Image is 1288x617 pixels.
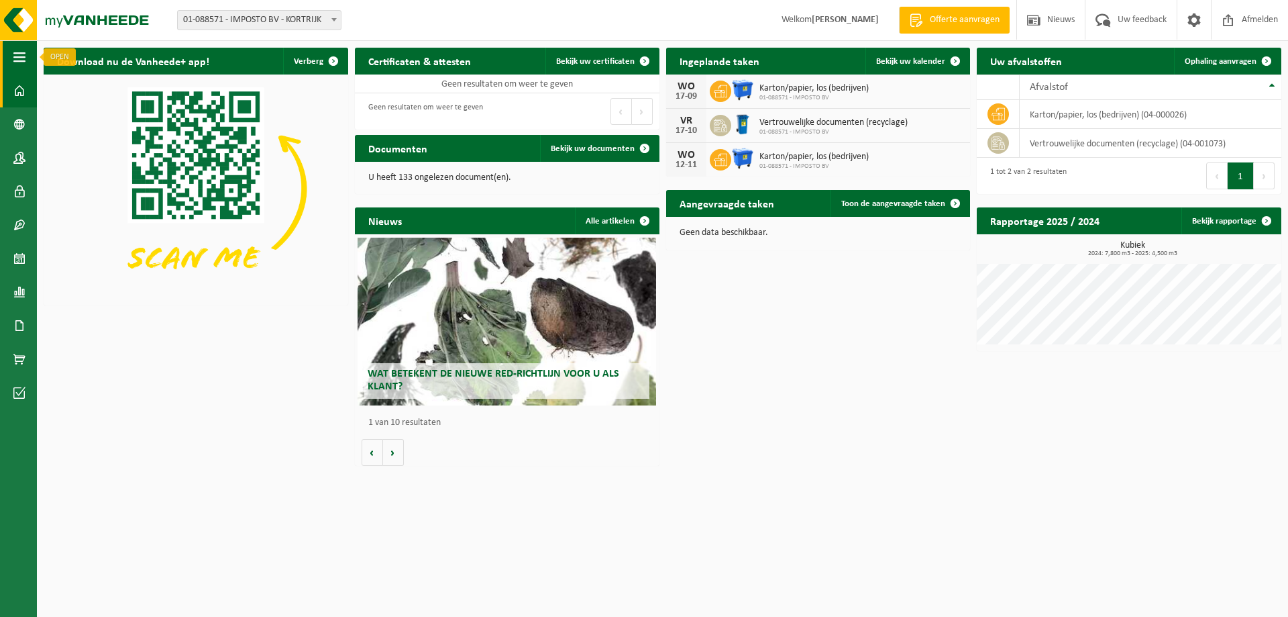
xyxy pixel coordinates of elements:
[899,7,1010,34] a: Offerte aanvragen
[983,241,1281,257] h3: Kubiek
[759,94,869,102] span: 01-088571 - IMPOSTO BV
[812,15,879,25] strong: [PERSON_NAME]
[759,162,869,171] span: 01-088571 - IMPOSTO BV
[1030,82,1068,93] span: Afvalstof
[283,48,347,75] button: Verberg
[731,147,754,170] img: WB-1100-HPE-BE-01
[575,207,658,234] a: Alle artikelen
[673,160,700,170] div: 12-11
[1254,162,1275,189] button: Next
[673,81,700,92] div: WO
[759,152,869,162] span: Karton/papier, los (bedrijven)
[1185,57,1256,66] span: Ophaling aanvragen
[830,190,969,217] a: Toon de aangevraagde taken
[177,10,341,30] span: 01-088571 - IMPOSTO BV - KORTRIJK
[368,173,646,183] p: U heeft 133 ongelezen document(en).
[545,48,658,75] a: Bekijk uw certificaten
[368,369,619,392] span: Wat betekent de nieuwe RED-richtlijn voor u als klant?
[362,97,483,126] div: Geen resultaten om weer te geven
[358,238,656,406] a: Wat betekent de nieuwe RED-richtlijn voor u als klant?
[865,48,969,75] a: Bekijk uw kalender
[44,75,348,303] img: Download de VHEPlus App
[383,439,404,466] button: Volgende
[355,48,484,74] h2: Certificaten & attesten
[551,144,635,153] span: Bekijk uw documenten
[666,190,788,216] h2: Aangevraagde taken
[294,57,323,66] span: Verberg
[983,250,1281,257] span: 2024: 7,800 m3 - 2025: 4,500 m3
[632,98,653,125] button: Next
[983,161,1067,191] div: 1 tot 2 van 2 resultaten
[44,48,223,74] h2: Download nu de Vanheede+ app!
[759,83,869,94] span: Karton/papier, los (bedrijven)
[1020,100,1281,129] td: karton/papier, los (bedrijven) (04-000026)
[977,207,1113,234] h2: Rapportage 2025 / 2024
[1228,162,1254,189] button: 1
[540,135,658,162] a: Bekijk uw documenten
[1020,129,1281,158] td: vertrouwelijke documenten (recyclage) (04-001073)
[680,228,957,238] p: Geen data beschikbaar.
[1181,207,1280,234] a: Bekijk rapportage
[666,48,773,74] h2: Ingeplande taken
[731,79,754,101] img: WB-1100-HPE-BE-01
[1174,48,1280,75] a: Ophaling aanvragen
[355,207,415,234] h2: Nieuws
[759,117,908,128] span: Vertrouwelijke documenten (recyclage)
[355,75,659,93] td: Geen resultaten om weer te geven
[673,126,700,136] div: 17-10
[1206,162,1228,189] button: Previous
[841,199,945,208] span: Toon de aangevraagde taken
[556,57,635,66] span: Bekijk uw certificaten
[368,418,653,428] p: 1 van 10 resultaten
[362,439,383,466] button: Vorige
[673,115,700,126] div: VR
[876,57,945,66] span: Bekijk uw kalender
[731,113,754,136] img: WB-0240-HPE-BE-09
[926,13,1003,27] span: Offerte aanvragen
[610,98,632,125] button: Previous
[759,128,908,136] span: 01-088571 - IMPOSTO BV
[977,48,1075,74] h2: Uw afvalstoffen
[673,150,700,160] div: WO
[355,135,441,161] h2: Documenten
[673,92,700,101] div: 17-09
[178,11,341,30] span: 01-088571 - IMPOSTO BV - KORTRIJK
